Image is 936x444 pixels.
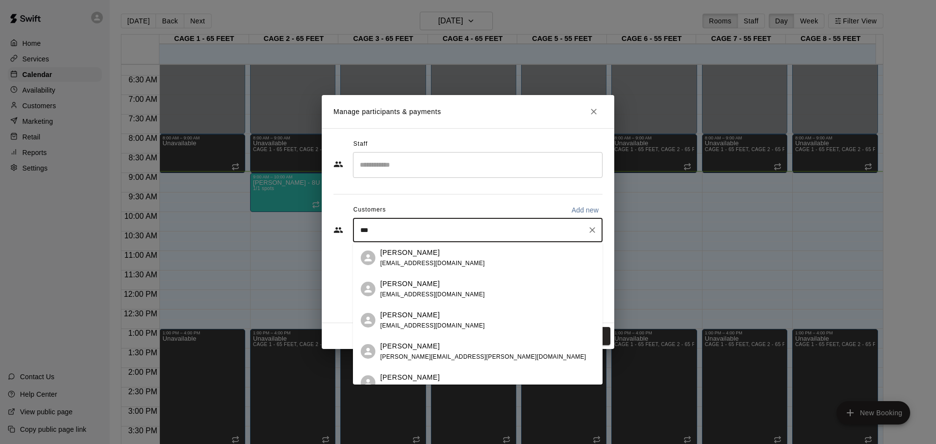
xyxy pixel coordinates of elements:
span: [EMAIL_ADDRESS][DOMAIN_NAME] [380,260,485,267]
p: [PERSON_NAME] [380,248,440,258]
p: [PERSON_NAME] [380,310,440,320]
span: [PERSON_NAME][EMAIL_ADDRESS][PERSON_NAME][DOMAIN_NAME] [380,353,586,360]
div: Frank Galasso [361,282,375,296]
p: [PERSON_NAME] [380,372,440,383]
svg: Staff [333,159,343,169]
button: Clear [585,223,599,237]
p: [PERSON_NAME] [380,341,440,351]
button: Close [585,103,603,120]
p: [PERSON_NAME] [380,279,440,289]
p: Manage participants & payments [333,107,441,117]
p: Add new [571,205,599,215]
span: Customers [353,202,386,218]
div: Search staff [353,152,603,178]
span: [EMAIL_ADDRESS][DOMAIN_NAME] [380,291,485,298]
svg: Customers [333,225,343,235]
button: Add new [567,202,603,218]
span: [EMAIL_ADDRESS][DOMAIN_NAME] [380,322,485,329]
div: Frank Giglio [361,313,375,328]
span: Staff [353,136,368,152]
div: Frankie Stella [361,251,375,265]
div: Start typing to search customers... [353,218,603,242]
div: Frank Stella [361,344,375,359]
div: Larry Frascella [361,375,375,390]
